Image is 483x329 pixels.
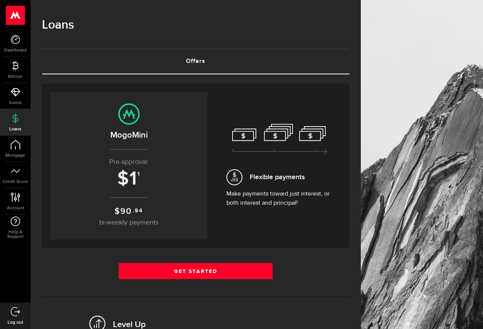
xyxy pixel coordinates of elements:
[119,263,273,279] a: Get Started
[137,171,141,178] sup: 1
[58,129,200,141] h2: MogoMini
[42,15,349,35] h1: Loans
[120,206,132,217] span: 90
[117,167,129,190] span: $
[42,48,349,74] ul: Tabs Navigation
[42,49,349,74] a: Offers
[58,157,200,167] p: Pre-approval:
[99,219,158,226] span: bi-weekly payments
[451,297,483,329] iframe: LiveChat chat widget
[226,189,333,208] p: Make payments toward just interest, or both interest and principal!
[115,206,120,217] span: $
[133,207,143,215] sup: .94
[250,172,305,182] span: Flexible payments
[129,167,137,190] span: 1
